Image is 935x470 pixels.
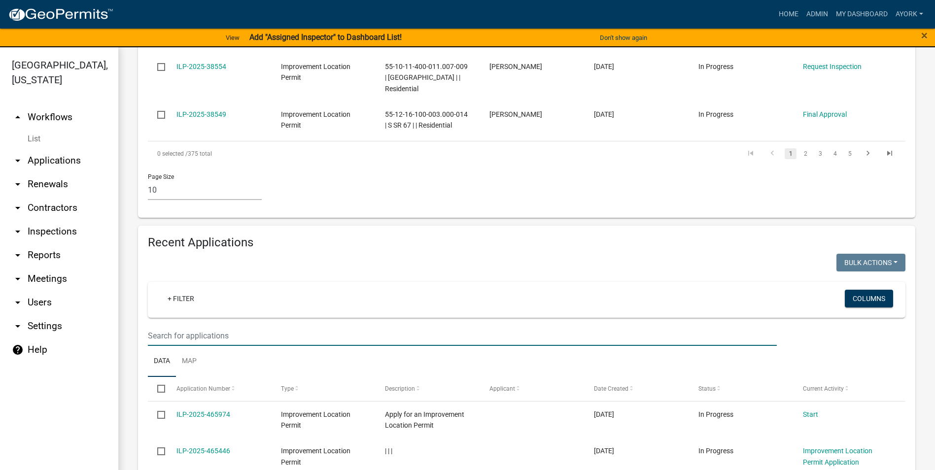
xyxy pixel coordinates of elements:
i: arrow_drop_down [12,297,24,308]
span: 0 selected / [157,150,188,157]
i: arrow_drop_up [12,111,24,123]
span: | | | [385,447,392,455]
span: Type [281,385,294,392]
button: Don't show again [596,30,651,46]
datatable-header-cell: Application Number [167,377,271,401]
i: arrow_drop_down [12,178,24,190]
span: Applicant [489,385,515,392]
span: × [921,29,928,42]
datatable-header-cell: Status [689,377,794,401]
span: In Progress [698,63,733,70]
li: page 5 [842,145,857,162]
li: page 2 [798,145,813,162]
span: Improvement Location Permit [281,447,350,466]
a: ILP-2025-38549 [176,110,226,118]
span: Date Created [594,385,628,392]
li: page 4 [828,145,842,162]
a: 5 [844,148,856,159]
a: 3 [814,148,826,159]
datatable-header-cell: Current Activity [794,377,898,401]
a: Improvement Location Permit Application [803,447,872,466]
span: Jenny Alter [489,63,542,70]
a: Start [803,410,818,418]
i: help [12,344,24,356]
button: Columns [845,290,893,307]
i: arrow_drop_down [12,320,24,332]
a: My Dashboard [832,5,892,24]
a: go to next page [859,148,877,159]
a: ayork [892,5,927,24]
span: 55-12-16-100-003.000-014 | S SR 67 | | Residential [385,110,468,130]
datatable-header-cell: Select [148,377,167,401]
datatable-header-cell: Applicant [480,377,585,401]
a: Final Approval [803,110,847,118]
a: + Filter [160,290,202,307]
i: arrow_drop_down [12,249,24,261]
span: Apply for an Improvement Location Permit [385,410,464,430]
span: 08/07/2025 [594,63,614,70]
a: go to first page [741,148,760,159]
a: ILP-2025-465446 [176,447,230,455]
datatable-header-cell: Description [376,377,480,401]
strong: Add "Assigned Inspector" to Dashboard List! [249,33,402,42]
input: Search for applications [148,326,777,346]
span: Description [385,385,415,392]
a: Home [775,5,802,24]
li: page 1 [783,145,798,162]
i: arrow_drop_down [12,226,24,237]
button: Bulk Actions [836,254,905,271]
li: page 3 [813,145,828,162]
a: View [222,30,243,46]
a: Data [148,346,176,377]
span: In Progress [698,410,733,418]
a: Admin [802,5,832,24]
button: Close [921,30,928,41]
span: 08/05/2025 [594,110,614,118]
span: Improvement Location Permit [281,110,350,130]
span: Status [698,385,716,392]
i: arrow_drop_down [12,155,24,167]
i: arrow_drop_down [12,202,24,214]
a: 4 [829,148,841,159]
a: Request Inspection [803,63,862,70]
a: 2 [799,148,811,159]
span: 55-10-11-400-011.007-009 | SKUNK HOLLOW RD | | Residential [385,63,468,93]
datatable-header-cell: Date Created [585,377,689,401]
a: 1 [785,148,796,159]
span: 08/19/2025 [594,410,614,418]
span: Current Activity [803,385,844,392]
div: 375 total [148,141,447,166]
datatable-header-cell: Type [271,377,376,401]
span: Application Number [176,385,230,392]
span: 08/18/2025 [594,447,614,455]
span: Improvement Location Permit [281,410,350,430]
h4: Recent Applications [148,235,905,250]
a: go to last page [880,148,899,159]
a: ILP-2025-465974 [176,410,230,418]
a: ILP-2025-38554 [176,63,226,70]
a: go to previous page [763,148,782,159]
span: In Progress [698,110,733,118]
span: Improvement Location Permit [281,63,350,82]
span: In Progress [698,447,733,455]
a: Map [176,346,203,377]
span: Chad Cooke [489,110,542,118]
i: arrow_drop_down [12,273,24,285]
